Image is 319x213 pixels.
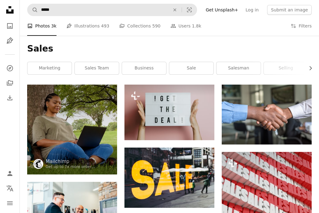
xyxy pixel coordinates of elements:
span: 493 [101,23,109,29]
a: Illustrations 493 [66,16,109,36]
button: Search Unsplash [27,4,38,16]
a: sales team [75,62,119,74]
a: selling [264,62,308,74]
a: a person holding up a sign that says i get the deal [124,110,214,115]
a: Users 1.8k [170,16,201,36]
a: sale [169,62,213,74]
img: a person holding up a sign that says i get the deal [124,85,214,140]
h1: Sales [27,43,312,54]
a: Photos [4,20,16,32]
a: man in green jacket walking on sidewalk during daytime [124,175,214,180]
img: Go to Mailchimp's profile [33,159,43,169]
a: Log in / Sign up [4,167,16,180]
img: two people shaking hands [222,85,312,144]
button: Menu [4,197,16,209]
a: Home — Unsplash [4,4,16,17]
button: scroll list to the right [305,62,312,74]
a: Mailchimp [46,158,96,165]
a: Illustrations [4,35,16,47]
a: a large number of red and white letters on a wall [222,207,312,213]
button: Language [4,182,16,194]
a: Download History [4,92,16,104]
a: business [122,62,166,74]
a: Log in [242,5,262,15]
a: Collections 590 [119,16,161,36]
button: Clear [168,4,182,16]
a: Get Unsplash+ [202,5,242,15]
span: 590 [152,23,161,29]
a: Explore [4,62,16,74]
form: Find visuals sitewide [27,4,197,16]
a: Woman using laptop while sitting under a tree [27,127,117,132]
a: Collections [4,77,16,89]
button: Filters [291,16,312,36]
button: Submit an image [267,5,312,15]
img: Woman using laptop while sitting under a tree [27,85,117,174]
a: two people shaking hands [222,112,312,117]
button: Visual search [182,4,197,16]
a: Get up to 7x more orders ↗ [46,165,98,169]
img: man in green jacket walking on sidewalk during daytime [124,148,214,207]
span: 1.8k [192,23,201,29]
a: salesman [216,62,261,74]
a: marketing [27,62,72,74]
